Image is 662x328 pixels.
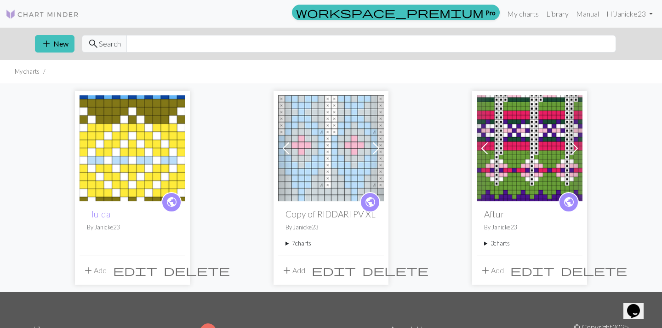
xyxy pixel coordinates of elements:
[558,262,630,279] button: Delete
[35,35,74,53] button: New
[563,195,575,209] span: public
[113,265,157,276] i: Edit
[15,67,40,76] li: My charts
[99,38,121,49] span: Search
[572,5,603,23] a: Manual
[563,193,575,211] i: public
[166,193,177,211] i: public
[359,262,432,279] button: Delete
[166,195,177,209] span: public
[510,264,554,277] span: edit
[510,265,554,276] i: Edit
[278,262,308,279] button: Add
[308,262,359,279] button: Edit
[41,37,52,50] span: add
[6,9,79,20] img: Logo
[480,264,491,277] span: add
[80,95,185,201] img: Hulda
[542,5,572,23] a: Library
[164,264,230,277] span: delete
[507,262,558,279] button: Edit
[312,265,356,276] i: Edit
[477,262,507,279] button: Add
[87,209,110,219] a: Hulda
[113,264,157,277] span: edit
[561,264,627,277] span: delete
[285,209,377,219] h2: Copy of RIDDARI PV XL
[603,5,656,23] a: HiJanicke23
[285,239,377,248] summary: 7charts
[623,291,653,319] iframe: chat widget
[365,193,376,211] i: public
[80,262,110,279] button: Add
[559,192,579,212] a: public
[80,143,185,152] a: Hulda
[477,143,582,152] a: Aftur-Diane
[83,264,94,277] span: add
[484,209,575,219] h2: Aftur
[365,195,376,209] span: public
[88,37,99,50] span: search
[281,264,292,277] span: add
[285,223,377,232] p: By Janicke23
[161,192,182,212] a: public
[360,192,380,212] a: public
[484,223,575,232] p: By Janicke23
[362,264,428,277] span: delete
[278,143,384,152] a: JT
[312,264,356,277] span: edit
[278,95,384,201] img: JT
[484,239,575,248] summary: 3charts
[292,5,500,20] a: Pro
[110,262,160,279] button: Edit
[87,223,178,232] p: By Janicke23
[160,262,233,279] button: Delete
[296,6,484,19] span: workspace_premium
[477,95,582,201] img: Aftur-Diane
[503,5,542,23] a: My charts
